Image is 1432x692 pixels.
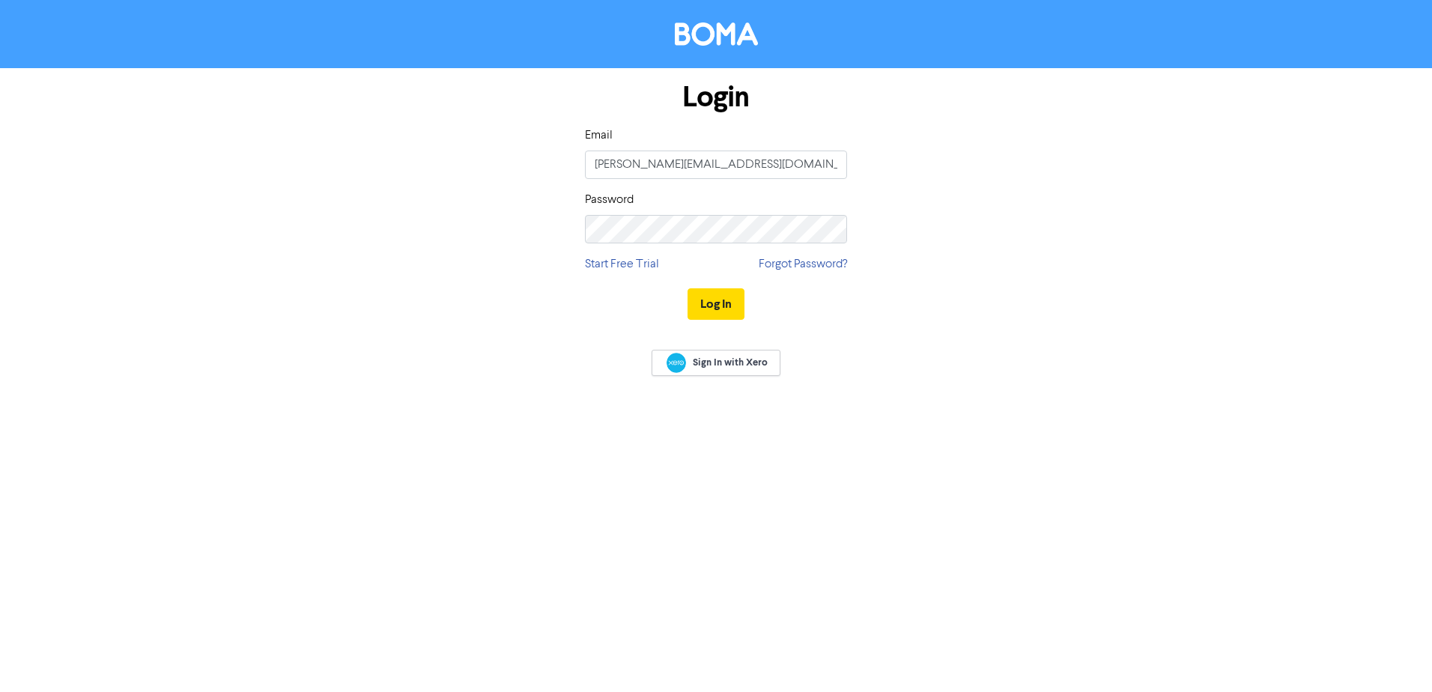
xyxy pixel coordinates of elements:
[759,255,847,273] a: Forgot Password?
[693,356,768,369] span: Sign In with Xero
[688,288,744,320] button: Log In
[652,350,780,376] a: Sign In with Xero
[585,255,659,273] a: Start Free Trial
[585,80,847,115] h1: Login
[585,191,634,209] label: Password
[585,127,613,145] label: Email
[675,22,758,46] img: BOMA Logo
[667,353,686,373] img: Xero logo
